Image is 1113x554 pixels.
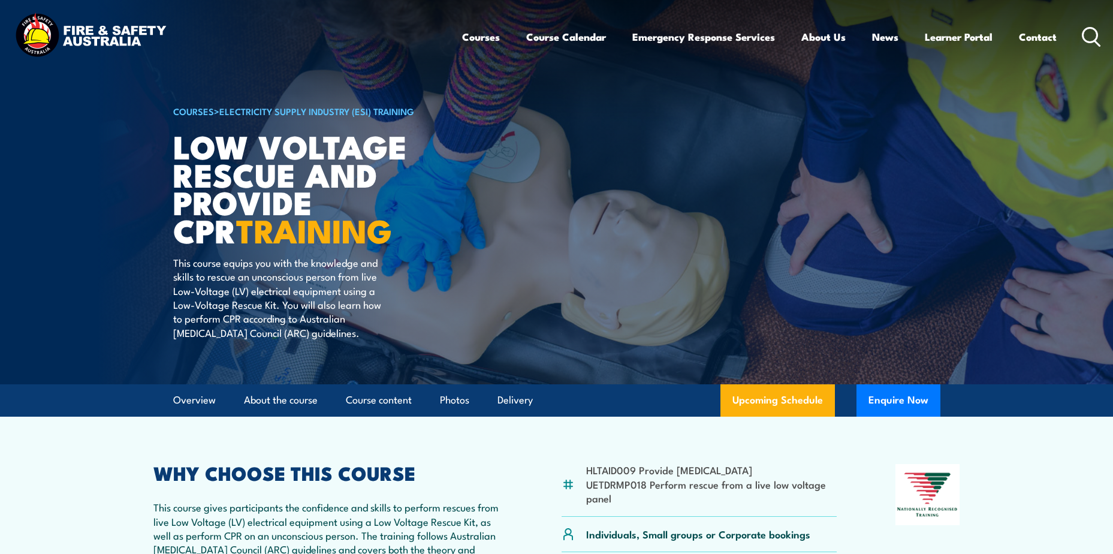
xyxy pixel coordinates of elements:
strong: TRAINING [236,204,392,254]
a: Overview [173,384,216,416]
li: UETDRMP018 Perform rescue from a live low voltage panel [586,477,837,505]
p: Individuals, Small groups or Corporate bookings [586,527,810,541]
a: Photos [440,384,469,416]
a: Upcoming Schedule [720,384,835,417]
a: Delivery [497,384,533,416]
a: Course Calendar [526,21,606,53]
a: Contact [1019,21,1057,53]
h6: > [173,104,469,118]
a: Learner Portal [925,21,993,53]
a: About the course [244,384,318,416]
a: Electricity Supply Industry (ESI) Training [219,104,414,118]
h1: Low Voltage Rescue and Provide CPR [173,132,469,244]
img: Nationally Recognised Training logo. [895,464,960,525]
a: Course content [346,384,412,416]
h2: WHY CHOOSE THIS COURSE [153,464,503,481]
a: COURSES [173,104,214,118]
li: HLTAID009 Provide [MEDICAL_DATA] [586,463,837,477]
button: Enquire Now [856,384,940,417]
a: About Us [801,21,846,53]
a: Courses [462,21,500,53]
p: This course equips you with the knowledge and skills to rescue an unconscious person from live Lo... [173,255,392,339]
a: News [872,21,898,53]
a: Emergency Response Services [632,21,775,53]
